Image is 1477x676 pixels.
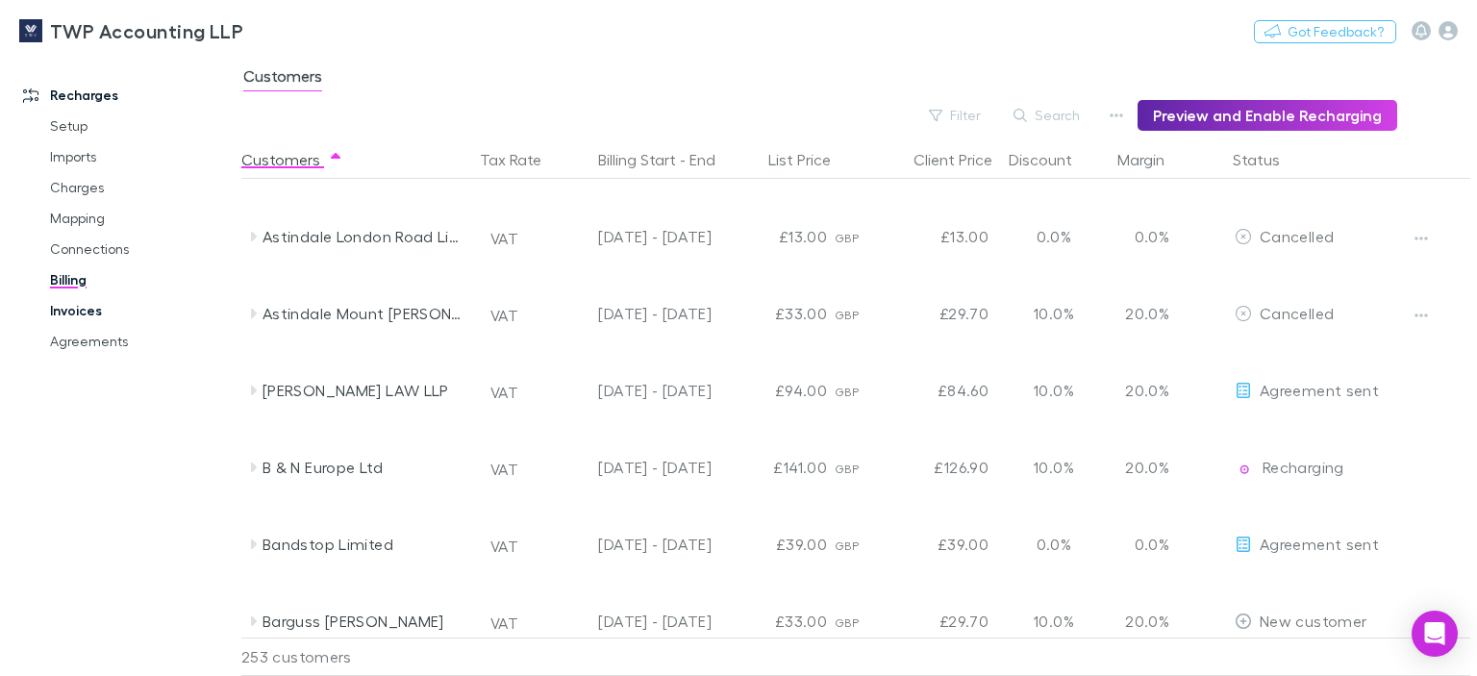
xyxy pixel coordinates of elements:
[482,608,527,638] button: VAT
[554,583,712,660] div: [DATE] - [DATE]
[31,111,252,141] a: Setup
[263,506,466,583] div: Bandstop Limited
[31,141,252,172] a: Imports
[482,531,527,562] button: VAT
[719,429,835,506] div: £141.00
[598,140,738,179] button: Billing Start - End
[835,231,859,245] span: GBP
[996,583,1112,660] div: 10.0%
[881,198,996,275] div: £13.00
[31,234,252,264] a: Connections
[996,506,1112,583] div: 0.0%
[554,429,712,506] div: [DATE] - [DATE]
[1233,140,1303,179] button: Status
[768,140,854,179] button: List Price
[881,275,996,352] div: £29.70
[480,140,564,179] button: Tax Rate
[919,104,992,127] button: Filter
[263,352,466,429] div: [PERSON_NAME] LAW LLP
[881,506,996,583] div: £39.00
[554,275,712,352] div: [DATE] - [DATE]
[719,198,835,275] div: £13.00
[263,583,466,660] div: Barguss [PERSON_NAME]
[482,223,527,254] button: VAT
[881,352,996,429] div: £84.60
[835,385,859,399] span: GBP
[835,538,859,553] span: GBP
[1119,302,1169,325] p: 20.0%
[1119,379,1169,402] p: 20.0%
[8,8,255,54] a: TWP Accounting LLP
[554,352,712,429] div: [DATE] - [DATE]
[1412,611,1458,657] div: Open Intercom Messenger
[719,275,835,352] div: £33.00
[881,429,996,506] div: £126.90
[50,19,243,42] h3: TWP Accounting LLP
[1260,227,1334,245] span: Cancelled
[719,583,835,660] div: £33.00
[31,203,252,234] a: Mapping
[1009,140,1095,179] button: Discount
[1260,381,1379,399] span: Agreement sent
[31,172,252,203] a: Charges
[241,140,343,179] button: Customers
[243,66,322,91] span: Customers
[1138,100,1397,131] button: Preview and Enable Recharging
[1119,225,1169,248] p: 0.0%
[31,326,252,357] a: Agreements
[554,506,712,583] div: [DATE] - [DATE]
[914,140,1015,179] button: Client Price
[1263,458,1344,476] span: Recharging
[19,19,42,42] img: TWP Accounting LLP's Logo
[719,352,835,429] div: £94.00
[4,80,252,111] a: Recharges
[835,308,859,322] span: GBP
[482,454,527,485] button: VAT
[554,198,712,275] div: [DATE] - [DATE]
[31,264,252,295] a: Billing
[1119,456,1169,479] p: 20.0%
[482,300,527,331] button: VAT
[835,615,859,630] span: GBP
[996,352,1112,429] div: 10.0%
[241,638,472,676] div: 253 customers
[719,506,835,583] div: £39.00
[996,275,1112,352] div: 10.0%
[1260,535,1379,553] span: Agreement sent
[263,198,466,275] div: Astindale London Road Limited
[1004,104,1091,127] button: Search
[1119,610,1169,633] p: 20.0%
[835,462,859,476] span: GBP
[31,295,252,326] a: Invoices
[263,275,466,352] div: Astindale Mount [PERSON_NAME] Road Limited
[482,377,527,408] button: VAT
[1260,304,1334,322] span: Cancelled
[996,429,1112,506] div: 10.0%
[1117,140,1188,179] button: Margin
[1235,460,1254,479] img: Recharging
[1119,533,1169,556] p: 0.0%
[1254,20,1396,43] button: Got Feedback?
[1260,612,1366,630] span: New customer
[996,198,1112,275] div: 0.0%
[881,583,996,660] div: £29.70
[263,429,466,506] div: B & N Europe Ltd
